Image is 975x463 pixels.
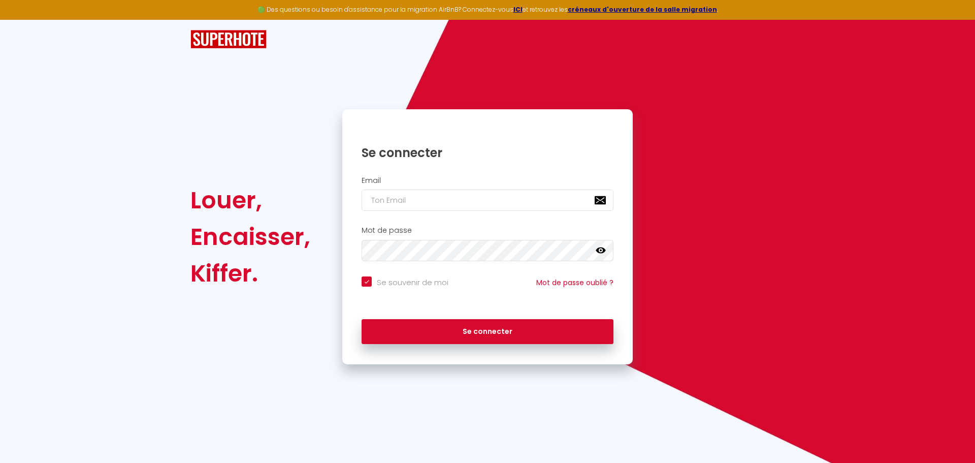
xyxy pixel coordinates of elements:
h1: Se connecter [362,145,613,161]
input: Ton Email [362,190,613,211]
a: ICI [513,5,523,14]
a: créneaux d'ouverture de la salle migration [568,5,717,14]
h2: Mot de passe [362,226,613,235]
a: Mot de passe oublié ? [536,277,613,288]
button: Se connecter [362,319,613,345]
h2: Email [362,176,613,185]
div: Encaisser, [190,219,310,255]
img: SuperHote logo [190,30,267,49]
div: Kiffer. [190,255,310,292]
div: Louer, [190,182,310,219]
